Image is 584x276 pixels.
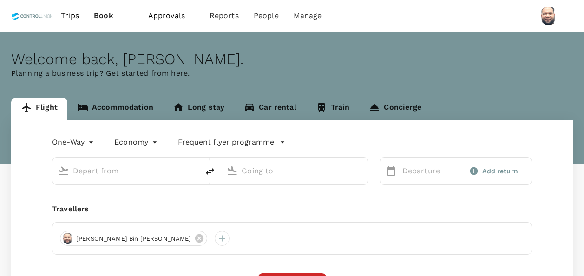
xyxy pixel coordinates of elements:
button: delete [199,160,221,183]
div: Welcome back , [PERSON_NAME] . [11,51,573,68]
div: One-Way [52,135,96,150]
span: Manage [294,10,322,21]
span: Add return [482,166,518,176]
a: Car rental [234,98,306,120]
span: Book [94,10,113,21]
span: [PERSON_NAME] Bin [PERSON_NAME] [71,234,197,243]
span: Approvals [148,10,195,21]
img: Muhammad Hariz Bin Abdul Rahman [539,7,558,25]
div: Economy [114,135,159,150]
button: Frequent flyer programme [178,137,285,148]
input: Depart from [73,164,179,178]
button: Open [361,170,363,171]
p: Frequent flyer programme [178,137,274,148]
a: Train [306,98,360,120]
a: Accommodation [67,98,163,120]
span: People [254,10,279,21]
span: Reports [210,10,239,21]
p: Planning a business trip? Get started from here. [11,68,573,79]
img: Control Union Malaysia Sdn. Bhd. [11,6,53,26]
span: Trips [61,10,79,21]
button: Open [192,170,194,171]
a: Long stay [163,98,234,120]
img: avatar-67b4218f54620.jpeg [62,233,73,244]
p: Departure [402,165,456,177]
a: Concierge [359,98,431,120]
input: Going to [242,164,348,178]
div: [PERSON_NAME] Bin [PERSON_NAME] [60,231,207,246]
div: Travellers [52,204,532,215]
a: Flight [11,98,67,120]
